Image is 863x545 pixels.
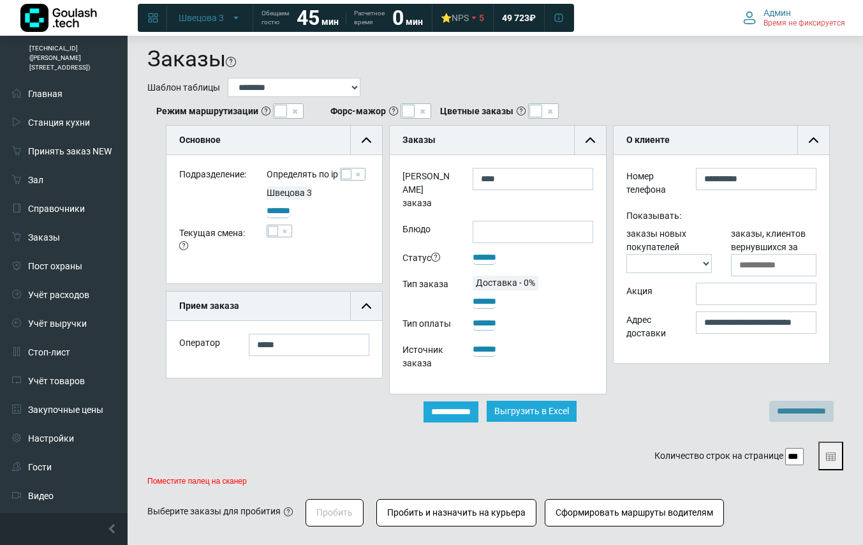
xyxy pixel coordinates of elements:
img: collapse [362,301,371,311]
div: Тип заказа [393,276,462,310]
div: Показывать: [617,207,826,227]
: Выгрузить в Excel [487,401,577,422]
p: Поместите палец на сканер [147,477,843,486]
span: Обещаем гостю [262,9,289,27]
b: Прием заказа [179,301,239,311]
a: ⭐NPS 5 [433,6,492,29]
span: Швецова 3 [267,188,312,198]
b: Заказы [402,135,436,145]
b: Форс-мажор [330,105,386,118]
label: [PERSON_NAME] заказа [393,168,462,214]
strong: 0 [392,6,404,30]
label: Оператор [179,336,220,350]
span: 49 723 [502,12,529,24]
img: collapse [809,135,818,145]
b: Основное [179,135,221,145]
span: Швецова 3 [179,12,224,24]
label: Блюдо [393,221,462,243]
div: Источник заказа [393,341,462,375]
span: Админ [763,7,791,19]
div: Статус [393,250,462,269]
span: ₽ [529,12,536,24]
div: Подразделение: [170,168,257,186]
div: заказы новых покупателей [617,227,721,276]
label: Определять по ip [267,168,338,181]
strong: 45 [297,6,320,30]
div: Текущая смена: [170,225,257,258]
h1: Заказы [147,46,226,73]
b: Режим маршрутизации [156,105,258,118]
div: Номер телефона [617,168,686,201]
span: мин [321,17,339,27]
label: Шаблон таблицы [147,81,220,94]
div: Адрес доставки [617,311,686,345]
span: NPS [452,13,469,23]
b: О клиенте [626,135,670,145]
div: ⭐ [441,12,469,24]
img: collapse [362,135,371,145]
button: Админ Время не фиксируется [735,4,853,31]
span: Расчетное время [354,9,385,27]
label: Количество строк на странице [654,449,783,463]
button: Пробить и назначить на курьера [376,499,536,526]
div: заказы, клиентов вернувшихся за [721,227,826,276]
span: Доставка - 0% [473,278,538,288]
span: мин [406,17,423,27]
div: Акция [617,283,686,305]
button: Пробить [306,499,364,526]
span: Время не фиксируется [763,19,845,29]
img: collapse [586,135,595,145]
button: Швецова 3 [171,8,249,28]
button: Сформировать маршруты водителям [545,499,724,526]
img: Логотип компании Goulash.tech [20,4,97,32]
a: Обещаем гостю 45 мин Расчетное время 0 мин [254,6,431,29]
div: Выберите заказы для пробития [147,505,281,518]
div: Тип оплаты [393,315,462,335]
span: 5 [479,12,484,24]
a: 49 723 ₽ [494,6,543,29]
b: Цветные заказы [440,105,513,118]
